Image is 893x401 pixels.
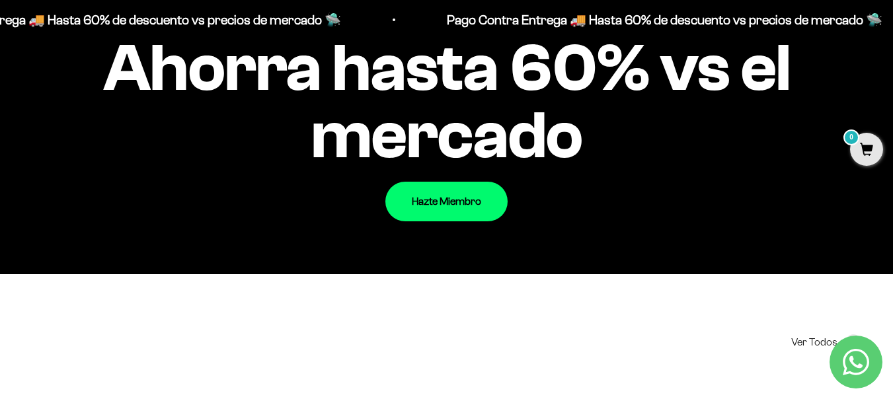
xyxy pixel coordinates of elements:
[447,9,882,30] p: Pago Contra Entrega 🚚 Hasta 60% de descuento vs precios de mercado 🛸
[32,34,861,168] impact-text: Ahorra hasta 60% vs el mercado
[385,182,508,221] a: Hazte Miembro
[791,334,861,351] a: Ver Todos
[850,143,883,158] a: 0
[791,334,837,351] span: Ver Todos
[843,129,859,145] mark: 0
